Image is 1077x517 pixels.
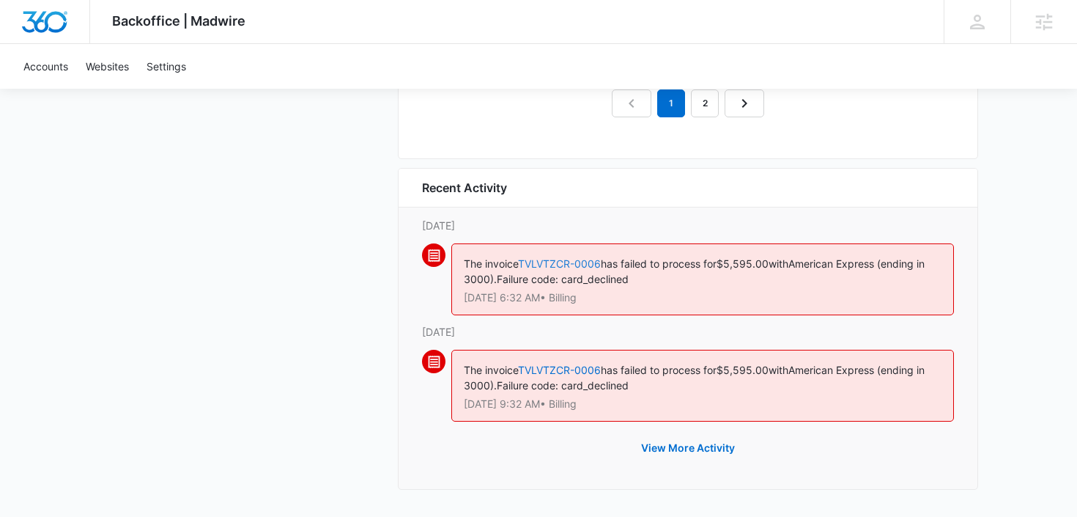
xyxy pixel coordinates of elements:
[40,85,51,97] img: tab_domain_overview_orange.svg
[497,379,629,392] span: Failure code: card_declined
[725,89,764,117] a: Next Page
[657,89,685,117] em: 1
[23,38,35,50] img: website_grey.svg
[77,44,138,89] a: Websites
[612,89,764,117] nav: Pagination
[422,218,954,233] p: [DATE]
[56,87,131,96] div: Domain Overview
[601,364,717,376] span: has failed to process for
[138,44,195,89] a: Settings
[518,364,601,376] a: TVLVTZCR-0006
[717,257,769,270] span: $5,595.00
[497,273,629,285] span: Failure code: card_declined
[162,87,247,96] div: Keywords by Traffic
[41,23,72,35] div: v 4.0.25
[146,85,158,97] img: tab_keywords_by_traffic_grey.svg
[626,430,750,466] button: View More Activity
[38,38,161,50] div: Domain: [DOMAIN_NAME]
[601,257,717,270] span: has failed to process for
[518,257,601,270] a: TVLVTZCR-0006
[15,44,77,89] a: Accounts
[422,179,507,197] h6: Recent Activity
[464,257,518,270] span: The invoice
[112,13,245,29] span: Backoffice | Madwire
[717,364,769,376] span: $5,595.00
[769,257,788,270] span: with
[464,364,518,376] span: The invoice
[691,89,719,117] a: Page 2
[23,23,35,35] img: logo_orange.svg
[464,399,941,409] p: [DATE] 9:32 AM • Billing
[464,293,941,303] p: [DATE] 6:32 AM • Billing
[769,364,788,376] span: with
[422,324,954,340] p: [DATE]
